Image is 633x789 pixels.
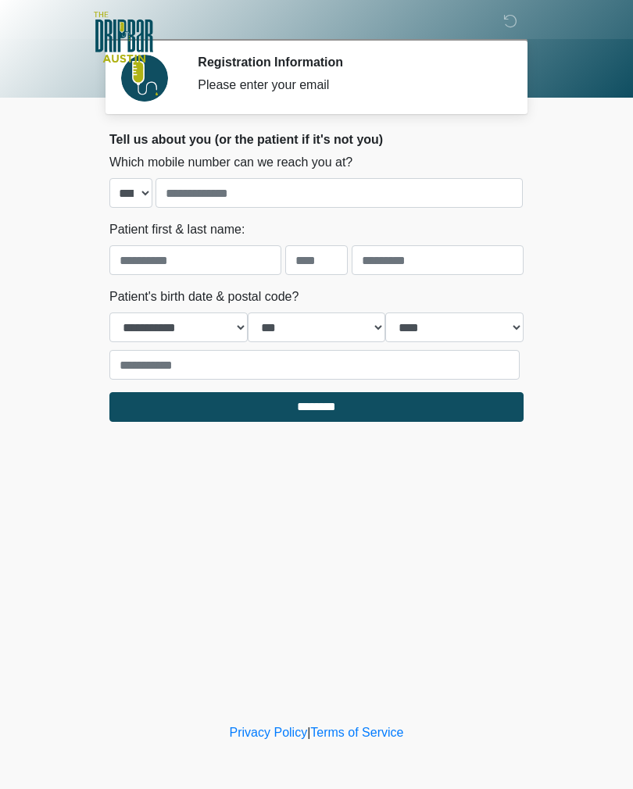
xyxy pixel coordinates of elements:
img: Agent Avatar [121,55,168,102]
label: Patient first & last name: [109,220,245,239]
a: Privacy Policy [230,726,308,739]
a: | [307,726,310,739]
div: Please enter your email [198,76,500,95]
h2: Tell us about you (or the patient if it's not you) [109,132,524,147]
label: Patient's birth date & postal code? [109,287,299,306]
label: Which mobile number can we reach you at? [109,153,352,172]
a: Terms of Service [310,726,403,739]
img: The DRIPBaR - Austin The Domain Logo [94,12,153,62]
